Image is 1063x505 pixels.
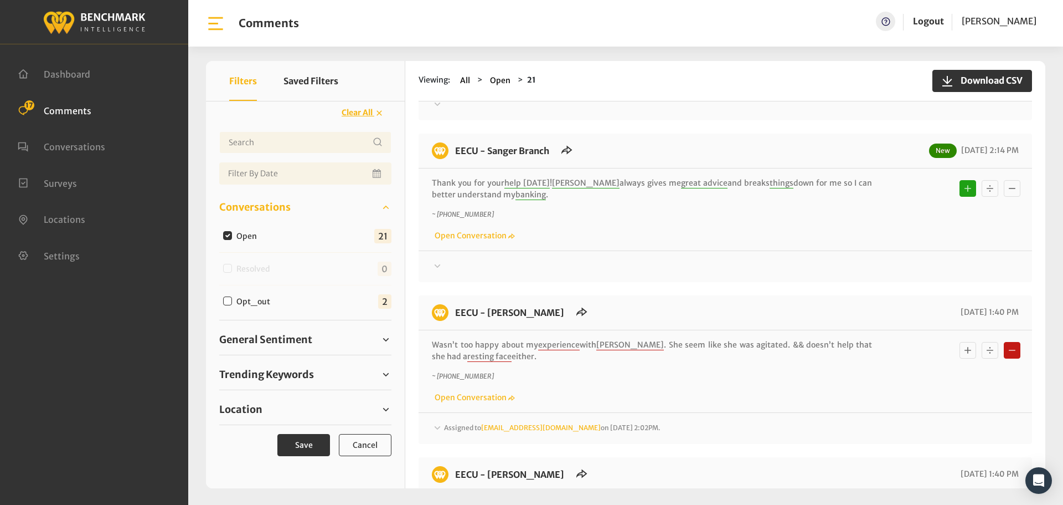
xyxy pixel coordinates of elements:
[913,16,944,27] a: Logout
[219,402,262,417] span: Location
[448,466,571,483] h6: EECU - Demaree Branch
[432,177,872,201] p: Thank you for your ! always gives me and breaks down for me so I can better understand my .
[552,178,620,188] span: [PERSON_NAME]
[957,177,1023,200] div: Basic example
[1025,467,1052,494] div: Open Intercom Messenger
[962,12,1036,31] a: [PERSON_NAME]
[467,351,512,362] span: resting face
[448,142,556,159] h6: EECU - Sanger Branch
[958,145,1019,155] span: [DATE] 2:14 PM
[233,296,279,308] label: Opt_out
[596,340,664,350] span: [PERSON_NAME]
[913,12,944,31] a: Logout
[18,104,91,115] a: Comments 17
[432,372,494,380] i: ~ [PHONE_NUMBER]
[334,103,391,123] button: Clear All
[219,401,391,418] a: Location
[370,162,385,185] button: Open Calendar
[432,210,494,218] i: ~ [PHONE_NUMBER]
[219,366,391,383] a: Trending Keywords
[419,74,450,87] span: Viewing:
[339,434,391,456] button: Cancel
[219,199,391,216] a: Conversations
[504,178,550,188] span: help [DATE]
[378,294,391,309] span: 2
[527,75,536,85] strong: 21
[432,466,448,483] img: benchmark
[18,177,77,188] a: Surveys
[962,16,1036,27] span: [PERSON_NAME]
[219,131,391,154] input: Username
[283,61,338,101] button: Saved Filters
[233,231,266,242] label: Open
[239,17,299,30] h1: Comments
[929,144,957,158] span: New
[219,200,291,215] span: Conversations
[18,213,85,224] a: Locations
[277,434,330,456] button: Save
[455,307,564,318] a: EECU - [PERSON_NAME]
[44,214,85,225] span: Locations
[432,339,872,363] p: Wasn’t too happy about my with . She seem like she was agitated. && doesn’t help that she had a e...
[432,142,448,159] img: benchmark
[957,339,1023,361] div: Basic example
[432,422,1019,435] div: Assigned to[EMAIL_ADDRESS][DOMAIN_NAME]on [DATE] 2:02PM.
[455,469,564,480] a: EECU - [PERSON_NAME]
[219,332,312,347] span: General Sentiment
[233,263,279,275] label: Resolved
[448,304,571,321] h6: EECU - Demaree Branch
[18,68,90,79] a: Dashboard
[44,141,105,152] span: Conversations
[432,392,515,402] a: Open Conversation
[44,250,80,261] span: Settings
[378,262,391,276] span: 0
[219,331,391,348] a: General Sentiment
[229,61,257,101] button: Filters
[18,249,80,261] a: Settings
[219,162,391,185] input: Date range input field
[954,74,1023,87] span: Download CSV
[223,231,232,240] input: Open
[432,231,515,241] a: Open Conversation
[455,145,549,156] a: EECU - Sanger Branch
[487,74,514,87] button: Open
[958,469,1019,479] span: [DATE] 1:40 PM
[770,178,793,188] span: things
[342,108,373,118] span: Clear All
[374,229,391,243] span: 21
[44,177,77,188] span: Surveys
[219,367,314,382] span: Trending Keywords
[206,14,225,33] img: bar
[538,340,580,350] span: experience
[44,105,91,116] span: Comments
[515,190,546,200] span: banking
[43,8,146,35] img: benchmark
[18,140,105,151] a: Conversations
[481,424,601,432] a: [EMAIL_ADDRESS][DOMAIN_NAME]
[444,424,660,432] span: Assigned to on [DATE] 2:02PM.
[681,178,727,188] span: great advice
[457,74,473,87] button: All
[932,70,1032,92] button: Download CSV
[223,297,232,305] input: Opt_out
[432,304,448,321] img: benchmark
[44,69,90,80] span: Dashboard
[958,307,1019,317] span: [DATE] 1:40 PM
[24,100,34,110] span: 17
